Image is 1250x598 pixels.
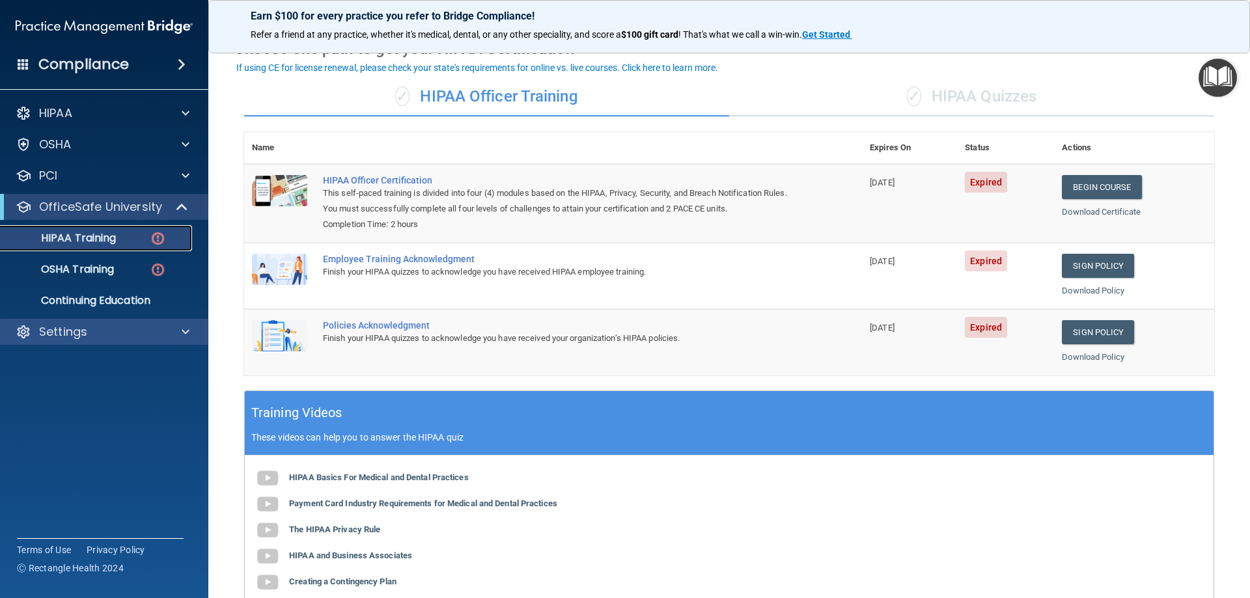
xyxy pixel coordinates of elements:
div: Finish your HIPAA quizzes to acknowledge you have received your organization’s HIPAA policies. [323,331,797,346]
p: Settings [39,324,87,340]
span: [DATE] [870,256,895,266]
button: Open Resource Center [1199,59,1237,97]
img: gray_youtube_icon.38fcd6cc.png [255,465,281,491]
button: If using CE for license renewal, please check your state's requirements for online vs. live cours... [234,61,720,74]
span: ✓ [395,87,410,106]
span: Ⓒ Rectangle Health 2024 [17,562,124,575]
strong: $100 gift card [621,29,678,40]
p: OSHA [39,137,72,152]
div: If using CE for license renewal, please check your state's requirements for online vs. live cours... [236,63,718,72]
a: HIPAA [16,105,189,121]
b: HIPAA Basics For Medical and Dental Practices [289,472,469,482]
a: Download Policy [1062,286,1124,295]
span: [DATE] [870,323,895,333]
p: Continuing Education [8,294,186,307]
div: HIPAA Quizzes [729,77,1214,116]
img: gray_youtube_icon.38fcd6cc.png [255,491,281,517]
img: gray_youtube_icon.38fcd6cc.png [255,543,281,569]
a: Sign Policy [1062,320,1134,344]
div: Completion Time: 2 hours [323,217,797,232]
th: Actions [1054,132,1214,164]
p: OfficeSafe University [39,199,162,215]
a: Download Policy [1062,352,1124,362]
span: ! That's what we call a win-win. [678,29,802,40]
span: Refer a friend at any practice, whether it's medical, dental, or any other speciality, and score a [251,29,621,40]
a: Download Certificate [1062,207,1141,217]
span: ✓ [907,87,921,106]
h5: Training Videos [251,401,342,424]
a: Get Started [802,29,852,40]
h4: Compliance [38,55,129,74]
p: OSHA Training [8,263,114,276]
div: Policies Acknowledgment [323,320,797,331]
img: danger-circle.6113f641.png [150,262,166,278]
a: Privacy Policy [87,543,145,556]
span: [DATE] [870,178,895,187]
strong: Get Started [802,29,850,40]
a: Begin Course [1062,175,1141,199]
img: gray_youtube_icon.38fcd6cc.png [255,517,281,543]
p: PCI [39,168,57,183]
p: Earn $100 for every practice you refer to Bridge Compliance! [251,10,1208,22]
img: gray_youtube_icon.38fcd6cc.png [255,569,281,595]
th: Status [957,132,1054,164]
a: OSHA [16,137,189,152]
span: Expired [965,172,1007,193]
div: HIPAA Officer Training [244,77,729,116]
p: These videos can help you to answer the HIPAA quiz [251,432,1207,442]
a: Settings [16,324,189,340]
span: Expired [965,317,1007,338]
img: PMB logo [16,14,193,40]
a: PCI [16,168,189,183]
a: HIPAA Officer Certification [323,175,797,185]
b: The HIPAA Privacy Rule [289,524,380,534]
p: HIPAA Training [8,232,116,245]
span: Expired [965,251,1007,271]
a: Terms of Use [17,543,71,556]
b: Payment Card Industry Requirements for Medical and Dental Practices [289,498,557,508]
th: Expires On [862,132,957,164]
b: Creating a Contingency Plan [289,577,396,586]
div: Finish your HIPAA quizzes to acknowledge you have received HIPAA employee training. [323,264,797,280]
div: Employee Training Acknowledgment [323,254,797,264]
a: OfficeSafe University [16,199,189,215]
p: HIPAA [39,105,72,121]
b: HIPAA and Business Associates [289,550,412,560]
a: Sign Policy [1062,254,1134,278]
div: This self-paced training is divided into four (4) modules based on the HIPAA, Privacy, Security, ... [323,185,797,217]
img: danger-circle.6113f641.png [150,230,166,247]
th: Name [244,132,315,164]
